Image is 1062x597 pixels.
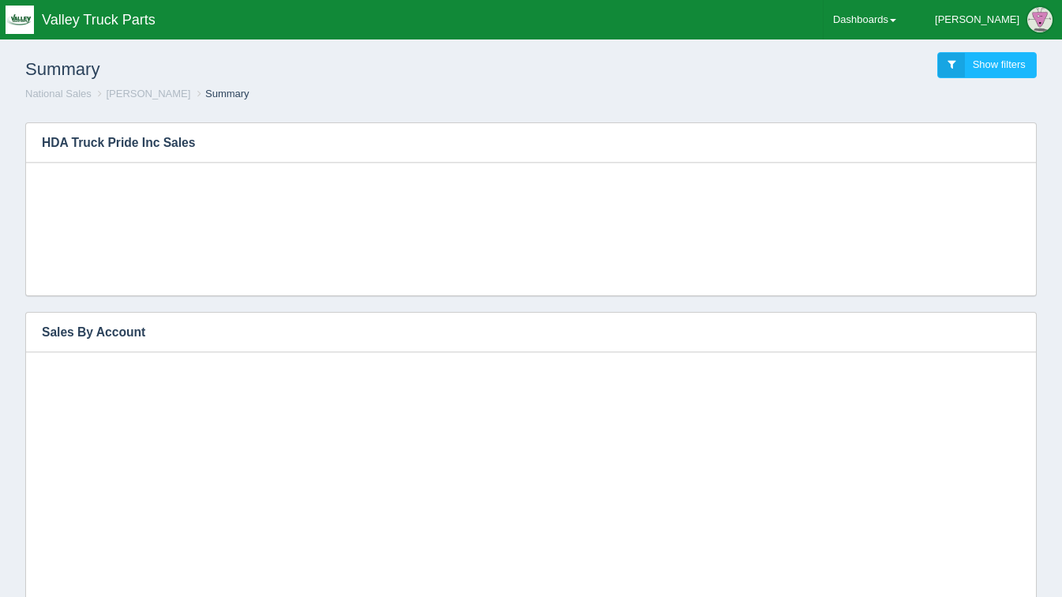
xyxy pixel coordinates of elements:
[937,52,1037,78] a: Show filters
[25,88,92,99] a: National Sales
[26,123,1012,163] h3: HDA Truck Pride Inc Sales
[193,87,250,102] li: Summary
[935,4,1019,36] div: [PERSON_NAME]
[26,313,1012,352] h3: Sales By Account
[42,12,156,28] span: Valley Truck Parts
[106,88,190,99] a: [PERSON_NAME]
[1027,7,1053,32] img: Profile Picture
[6,6,34,34] img: q1blfpkbivjhsugxdrfq.png
[25,52,531,87] h1: Summary
[973,58,1026,70] span: Show filters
